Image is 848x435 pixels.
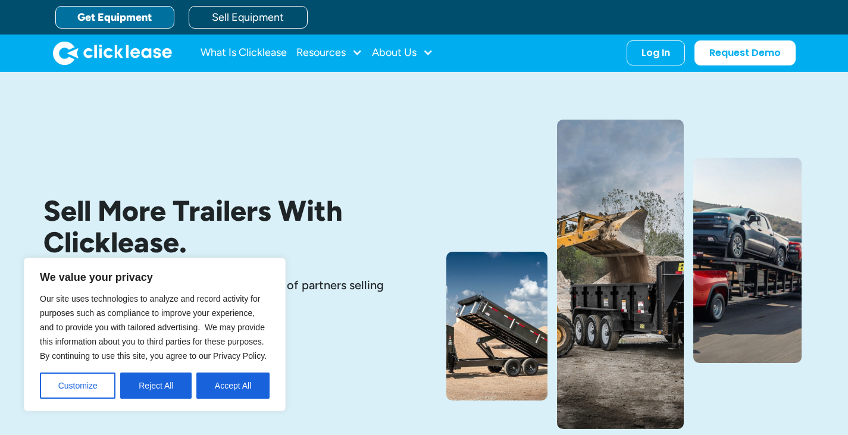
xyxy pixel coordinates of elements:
[296,41,362,65] div: Resources
[120,373,192,399] button: Reject All
[694,40,796,65] a: Request Demo
[55,6,174,29] a: Get Equipment
[53,41,172,65] img: Clicklease logo
[372,41,433,65] div: About Us
[642,47,670,59] div: Log In
[196,373,270,399] button: Accept All
[40,270,270,284] p: We value your privacy
[43,195,405,258] h1: Sell More Trailers With Clicklease.
[40,373,115,399] button: Customize
[53,41,172,65] a: home
[189,6,308,29] a: Sell Equipment
[24,258,286,411] div: We value your privacy
[201,41,287,65] a: What Is Clicklease
[40,294,267,361] span: Our site uses technologies to analyze and record activity for purposes such as compliance to impr...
